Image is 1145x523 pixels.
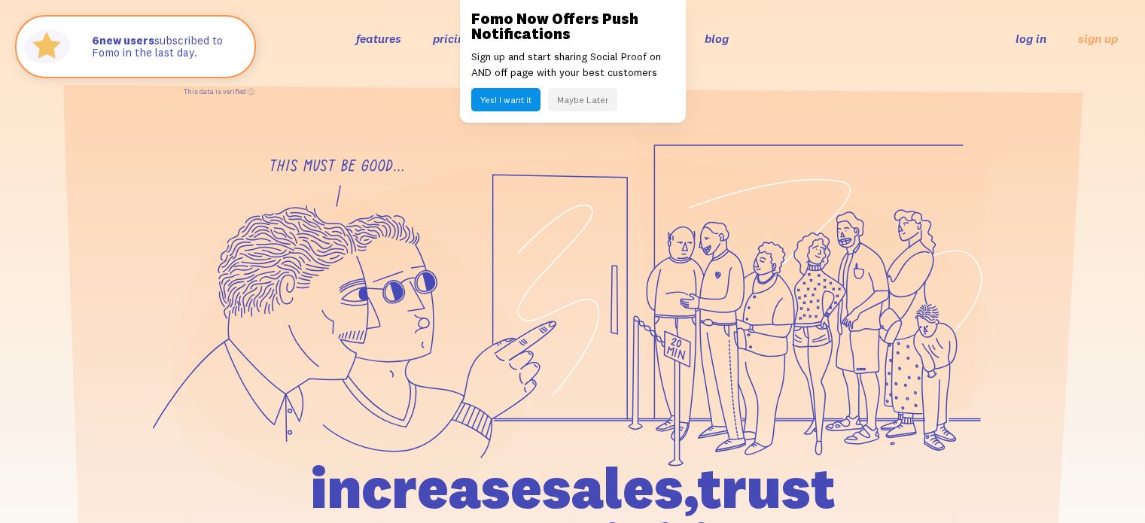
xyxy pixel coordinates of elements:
[92,35,239,59] p: subscribed to Fomo in the last day.
[1016,31,1046,46] a: log in
[92,33,154,47] strong: new users
[471,49,675,81] p: Sign up and start sharing Social Proof on AND off page with your best customers
[471,11,675,41] h3: Fomo Now Offers Push Notifications
[433,31,471,46] a: pricing
[548,88,617,111] button: Maybe Later
[20,20,74,74] img: Fomo
[184,87,254,96] a: This data is verified ⓘ
[92,35,99,47] span: 6
[705,31,729,46] a: blog
[356,31,401,46] a: features
[471,88,541,111] button: Yes! I want it
[1078,31,1118,47] a: sign up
